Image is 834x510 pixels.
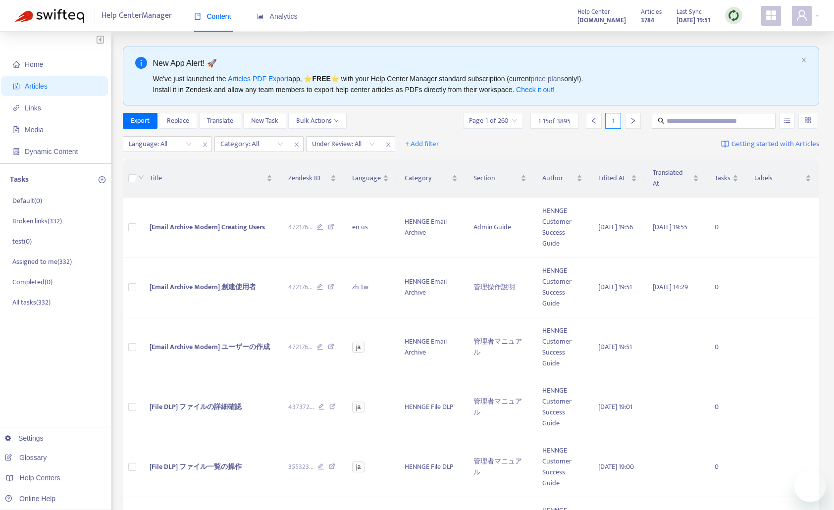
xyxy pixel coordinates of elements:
[542,173,574,184] span: Author
[754,173,803,184] span: Labels
[150,461,242,472] span: [File DLP] ファイル一覧の操作
[13,148,20,155] span: container
[312,75,330,83] b: FREE
[577,6,610,17] span: Help Center
[150,401,242,412] span: [File DLP] ファイルの詳細確認
[123,113,157,129] button: Export
[707,257,746,317] td: 0
[288,342,313,353] span: 472176 ...
[397,437,466,497] td: HENNGE File DLP
[728,9,740,22] img: sync.dc5367851b00ba804db3.png
[473,173,519,184] span: Section
[645,159,706,198] th: Translated At
[288,282,313,293] span: 472176 ...
[397,377,466,437] td: HENNGE File DLP
[12,256,72,267] p: Assigned to me ( 332 )
[780,113,795,129] button: unordered-list
[5,495,55,503] a: Online Help
[466,377,534,437] td: 管理者マニュアル
[534,257,590,317] td: HENNGE Customer Success Guide
[150,173,265,184] span: Title
[288,222,313,233] span: 472176 ...
[25,126,44,134] span: Media
[731,139,819,150] span: Getting started with Articles
[150,221,265,233] span: [Email Archive Modern] Creating Users
[577,15,626,26] strong: [DOMAIN_NAME]
[25,148,78,155] span: Dynamic Content
[397,257,466,317] td: HENNGE Email Archive
[605,113,621,129] div: 1
[534,317,590,377] td: HENNGE Customer Success Guide
[382,139,395,151] span: close
[534,437,590,497] td: HENNGE Customer Success Guide
[658,117,665,124] span: search
[516,86,555,94] a: Check it out!
[577,14,626,26] a: [DOMAIN_NAME]
[288,113,347,129] button: Bulk Actionsdown
[25,60,43,68] span: Home
[721,136,819,152] a: Getting started with Articles
[397,317,466,377] td: HENNGE Email Archive
[243,113,286,129] button: New Task
[288,461,313,472] span: 355323 ...
[153,73,797,95] div: We've just launched the app, ⭐ ⭐️ with your Help Center Manager standard subscription (current on...
[801,57,807,63] button: close
[194,12,231,20] span: Content
[257,12,298,20] span: Analytics
[598,281,632,293] span: [DATE] 19:51
[288,173,328,184] span: Zendesk ID
[288,402,314,412] span: 437372 ...
[5,434,44,442] a: Settings
[466,437,534,497] td: 管理者マニュアル
[290,139,303,151] span: close
[12,196,42,206] p: Default ( 0 )
[13,61,20,68] span: home
[653,281,688,293] span: [DATE] 14:29
[707,377,746,437] td: 0
[12,216,62,226] p: Broken links ( 332 )
[531,75,565,83] a: price plans
[159,113,197,129] button: Replace
[344,198,397,257] td: en-us
[334,118,339,123] span: down
[707,159,746,198] th: Tasks
[534,159,590,198] th: Author
[397,198,466,257] td: HENNGE Email Archive
[257,13,264,20] span: area-chart
[280,159,344,198] th: Zendesk ID
[641,15,654,26] strong: 3784
[135,57,147,69] span: info-circle
[677,15,710,26] strong: [DATE] 19:51
[397,159,466,198] th: Category
[715,173,730,184] span: Tasks
[194,13,201,20] span: book
[796,9,808,21] span: user
[466,198,534,257] td: Admin Guide
[641,6,662,17] span: Articles
[598,173,629,184] span: Edited At
[12,277,52,287] p: Completed ( 0 )
[534,377,590,437] td: HENNGE Customer Success Guide
[707,437,746,497] td: 0
[653,221,687,233] span: [DATE] 19:55
[398,136,447,152] button: + Add filter
[466,257,534,317] td: 管理操作說明
[10,174,29,186] p: Tasks
[598,221,633,233] span: [DATE] 19:56
[15,9,84,23] img: Swifteq
[20,474,60,482] span: Help Centers
[598,461,634,472] span: [DATE] 19:00
[99,176,105,183] span: plus-circle
[5,454,47,461] a: Glossary
[598,401,632,412] span: [DATE] 19:01
[153,57,797,69] div: New App Alert! 🚀
[25,104,41,112] span: Links
[590,117,597,124] span: left
[13,104,20,111] span: link
[150,281,256,293] span: [Email Archive Modern] 創建使用者
[228,75,288,83] a: Articles PDF Export
[12,297,51,307] p: All tasks ( 332 )
[251,115,278,126] span: New Task
[199,113,241,129] button: Translate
